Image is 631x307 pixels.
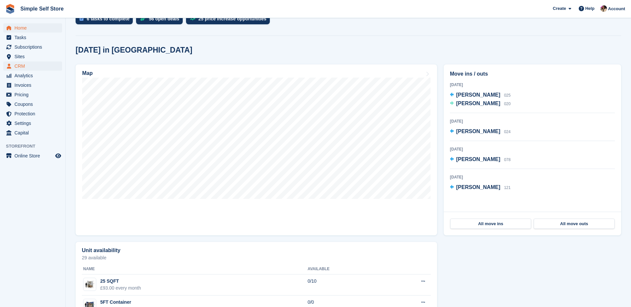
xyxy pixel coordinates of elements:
[585,5,595,12] span: Help
[450,219,531,229] a: All move ins
[553,5,566,12] span: Create
[450,100,511,108] a: [PERSON_NAME] 020
[3,81,62,90] a: menu
[76,13,136,28] a: 6 tasks to complete
[450,82,615,88] div: [DATE]
[3,119,62,128] a: menu
[3,100,62,109] a: menu
[5,4,15,14] img: stora-icon-8386f47178a22dfd0bd8f6a31ec36ba5ce8667c1dd55bd0f319d3a0aa187defe.svg
[3,151,62,160] a: menu
[456,156,500,162] span: [PERSON_NAME]
[450,91,511,100] a: [PERSON_NAME] 025
[3,23,62,33] a: menu
[14,52,54,61] span: Sites
[450,128,511,136] a: [PERSON_NAME] 024
[3,61,62,71] a: menu
[600,5,607,12] img: Scott McCutcheon
[456,129,500,134] span: [PERSON_NAME]
[456,184,500,190] span: [PERSON_NAME]
[504,93,511,98] span: 025
[14,100,54,109] span: Coupons
[18,3,66,14] a: Simple Self Store
[80,17,83,21] img: task-75834270c22a3079a89374b754ae025e5fb1db73e45f91037f5363f120a921f8.svg
[82,255,431,260] p: 29 available
[186,13,273,28] a: 25 price increase opportunities
[149,16,179,21] div: 56 open deals
[534,219,615,229] a: All move outs
[3,90,62,99] a: menu
[504,130,511,134] span: 024
[504,157,511,162] span: 078
[608,6,625,12] span: Account
[3,71,62,80] a: menu
[3,128,62,137] a: menu
[14,42,54,52] span: Subscriptions
[14,119,54,128] span: Settings
[450,118,615,124] div: [DATE]
[190,17,195,20] img: price_increase_opportunities-93ffe204e8149a01c8c9dc8f82e8f89637d9d84a8eef4429ea346261dce0b2c0.svg
[14,71,54,80] span: Analytics
[504,102,511,106] span: 020
[308,264,384,274] th: Available
[3,52,62,61] a: menu
[3,33,62,42] a: menu
[504,185,511,190] span: 121
[450,183,511,192] a: [PERSON_NAME] 121
[456,92,500,98] span: [PERSON_NAME]
[54,152,62,160] a: Preview store
[14,61,54,71] span: CRM
[450,155,511,164] a: [PERSON_NAME] 078
[87,16,129,21] div: 6 tasks to complete
[450,174,615,180] div: [DATE]
[199,16,267,21] div: 25 price increase opportunities
[82,264,308,274] th: Name
[140,16,146,21] img: deal-1b604bf984904fb50ccaf53a9ad4b4a5d6e5aea283cecdc64d6e3604feb123c2.svg
[82,70,93,76] h2: Map
[100,278,141,285] div: 25 SQFT
[14,23,54,33] span: Home
[14,33,54,42] span: Tasks
[14,90,54,99] span: Pricing
[83,280,96,289] img: 25-sqft-unit%20(1).jpg
[6,143,65,150] span: Storefront
[308,274,384,295] td: 0/10
[136,13,186,28] a: 56 open deals
[100,299,141,306] div: 5FT Container
[76,64,437,235] a: Map
[450,146,615,152] div: [DATE]
[3,109,62,118] a: menu
[76,46,192,55] h2: [DATE] in [GEOGRAPHIC_DATA]
[456,101,500,106] span: [PERSON_NAME]
[82,248,120,253] h2: Unit availability
[14,81,54,90] span: Invoices
[14,109,54,118] span: Protection
[14,128,54,137] span: Capital
[100,285,141,292] div: £93.00 every month
[450,70,615,78] h2: Move ins / outs
[14,151,54,160] span: Online Store
[3,42,62,52] a: menu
